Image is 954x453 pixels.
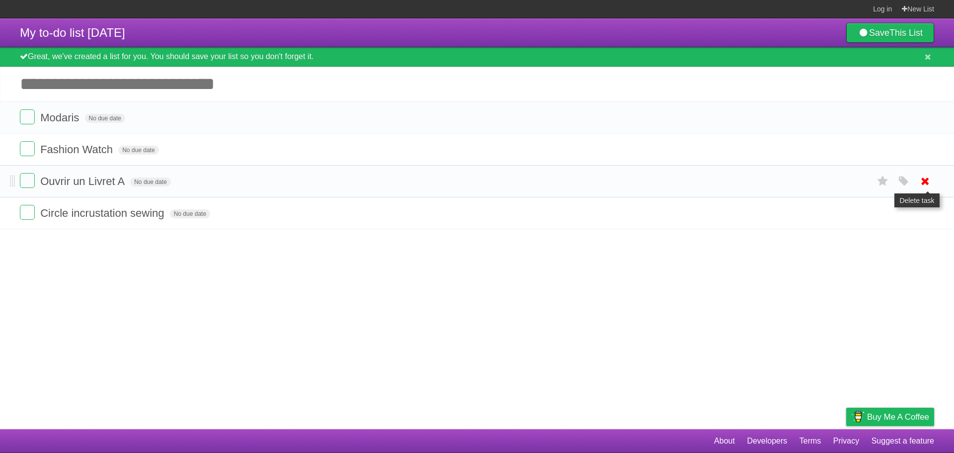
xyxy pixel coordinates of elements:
span: No due date [130,178,170,186]
a: SaveThis List [846,23,934,43]
a: Terms [799,432,821,451]
label: Done [20,173,35,188]
span: Fashion Watch [40,143,115,156]
label: Done [20,109,35,124]
span: No due date [85,114,125,123]
span: Ouvrir un Livret A [40,175,127,187]
a: About [714,432,735,451]
label: Star task [874,173,892,189]
a: Suggest a feature [872,432,934,451]
label: Done [20,141,35,156]
span: No due date [170,209,210,218]
a: Developers [747,432,787,451]
span: No due date [118,146,159,155]
img: Buy me a coffee [851,408,865,425]
b: This List [889,28,923,38]
label: Done [20,205,35,220]
span: Circle incrustation sewing [40,207,166,219]
span: My to-do list [DATE] [20,26,125,39]
span: Buy me a coffee [867,408,929,426]
a: Privacy [833,432,859,451]
span: Modaris [40,111,81,124]
a: Buy me a coffee [846,408,934,426]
